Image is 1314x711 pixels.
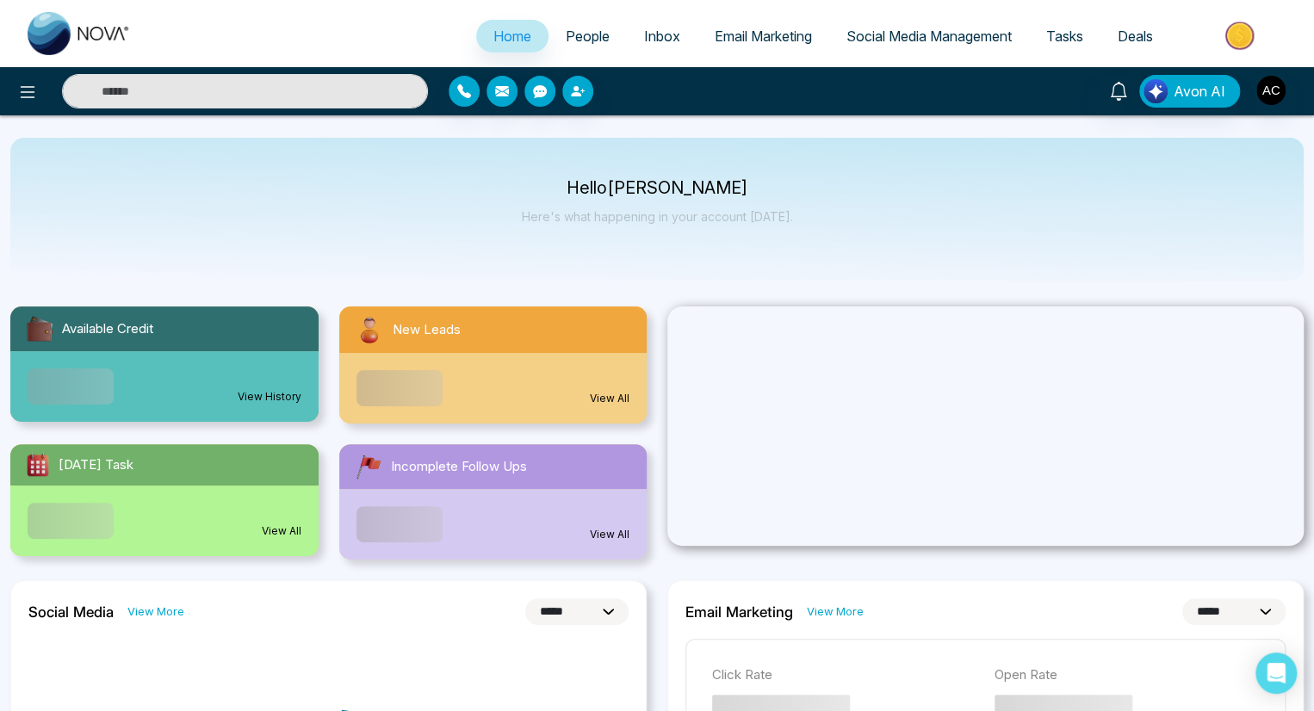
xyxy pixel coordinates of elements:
[1139,75,1240,108] button: Avon AI
[28,12,131,55] img: Nova CRM Logo
[493,28,531,45] span: Home
[1046,28,1083,45] span: Tasks
[685,603,793,621] h2: Email Marketing
[393,320,461,340] span: New Leads
[262,523,301,539] a: View All
[846,28,1012,45] span: Social Media Management
[1029,20,1100,53] a: Tasks
[1144,79,1168,103] img: Lead Flow
[238,389,301,405] a: View History
[24,313,55,344] img: availableCredit.svg
[807,603,864,620] a: View More
[62,319,153,339] span: Available Credit
[697,20,829,53] a: Email Marketing
[28,603,114,621] h2: Social Media
[353,451,384,482] img: followUps.svg
[1179,16,1304,55] img: Market-place.gif
[522,209,793,224] p: Here's what happening in your account [DATE].
[24,451,52,479] img: todayTask.svg
[1100,20,1170,53] a: Deals
[1174,81,1225,102] span: Avon AI
[329,444,658,560] a: Incomplete Follow UpsView All
[391,457,527,477] span: Incomplete Follow Ups
[715,28,812,45] span: Email Marketing
[590,527,629,542] a: View All
[476,20,549,53] a: Home
[59,455,133,475] span: [DATE] Task
[127,603,184,620] a: View More
[1118,28,1153,45] span: Deals
[1256,76,1286,105] img: User Avatar
[829,20,1029,53] a: Social Media Management
[522,181,793,195] p: Hello [PERSON_NAME]
[995,665,1260,685] p: Open Rate
[329,306,658,424] a: New LeadsView All
[627,20,697,53] a: Inbox
[549,20,627,53] a: People
[1255,652,1297,694] div: Open Intercom Messenger
[590,391,629,406] a: View All
[644,28,680,45] span: Inbox
[712,665,977,685] p: Click Rate
[566,28,610,45] span: People
[353,313,386,346] img: newLeads.svg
